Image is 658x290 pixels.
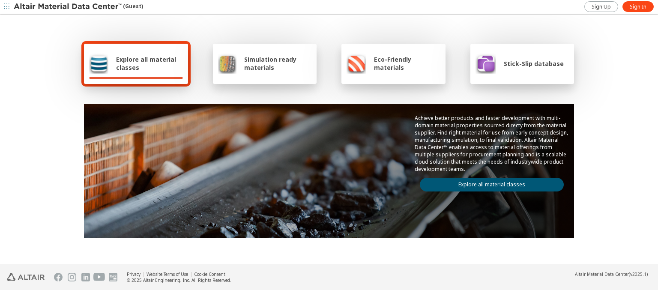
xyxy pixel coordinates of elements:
a: Cookie Consent [194,271,225,277]
a: Sign Up [584,1,618,12]
img: Simulation ready materials [218,53,236,74]
img: Explore all material classes [89,53,108,74]
div: (v2025.1) [575,271,648,277]
a: Sign In [622,1,654,12]
a: Website Terms of Use [147,271,188,277]
span: Sign Up [592,3,611,10]
span: Altair Material Data Center [575,271,629,277]
span: Simulation ready materials [244,55,311,72]
a: Privacy [127,271,141,277]
span: Eco-Friendly materials [374,55,440,72]
span: Explore all material classes [116,55,183,72]
a: Explore all material classes [420,178,564,191]
img: Stick-Slip database [476,53,496,74]
img: Eco-Friendly materials [347,53,366,74]
img: Altair Engineering [7,273,45,281]
span: Sign In [630,3,646,10]
img: Altair Material Data Center [14,3,123,11]
span: Stick-Slip database [504,60,564,68]
div: © 2025 Altair Engineering, Inc. All Rights Reserved. [127,277,231,283]
p: Achieve better products and faster development with multi-domain material properties sourced dire... [415,114,569,173]
div: (Guest) [14,3,143,11]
